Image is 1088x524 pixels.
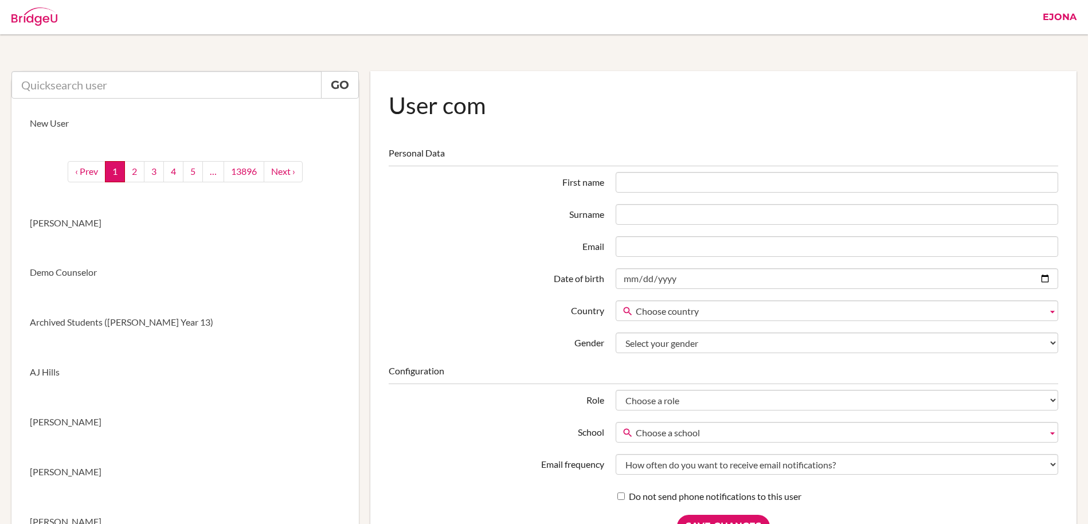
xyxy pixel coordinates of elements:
[383,422,610,439] label: School
[11,298,359,347] a: Archived Students ([PERSON_NAME] Year 13)
[383,300,610,318] label: Country
[636,423,1043,443] span: Choose a school
[11,198,359,248] a: [PERSON_NAME]
[264,161,303,182] a: next
[202,161,224,182] a: …
[617,492,625,500] input: Do not send phone notifications to this user
[636,301,1043,322] span: Choose country
[105,161,125,182] a: 1
[383,390,610,407] label: Role
[11,7,57,26] img: Bridge-U
[163,161,183,182] a: 4
[11,347,359,397] a: AJ Hills
[383,236,610,253] label: Email
[383,204,610,221] label: Surname
[383,454,610,471] label: Email frequency
[321,71,359,99] a: Go
[389,365,1058,384] legend: Configuration
[183,161,203,182] a: 5
[11,397,359,447] a: [PERSON_NAME]
[11,99,359,148] a: New User
[224,161,264,182] a: 13896
[124,161,144,182] a: 2
[68,161,105,182] a: ‹ Prev
[389,147,1058,166] legend: Personal Data
[11,447,359,497] a: [PERSON_NAME]
[617,490,801,503] label: Do not send phone notifications to this user
[11,248,359,298] a: Demo Counselor
[144,161,164,182] a: 3
[389,89,1058,121] h1: User com
[383,333,610,350] label: Gender
[11,71,322,99] input: Quicksearch user
[383,268,610,286] label: Date of birth
[383,172,610,189] label: First name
